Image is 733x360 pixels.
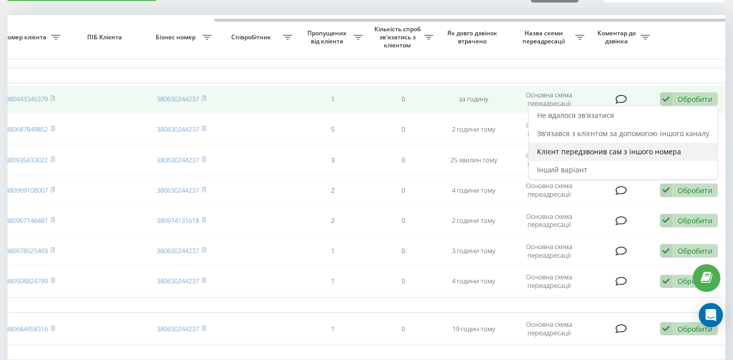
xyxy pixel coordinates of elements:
[438,267,509,295] td: 4 години тому
[297,146,368,174] td: 3
[157,216,199,225] a: 380974131618
[509,237,589,265] td: Основна схема переадресації
[297,85,368,113] td: 1
[368,85,438,113] td: 0
[438,85,509,113] td: за годину
[509,267,589,295] td: Основна схема переадресації
[537,129,709,138] span: Зв'язався з клієнтом за допомогою іншого каналу
[509,206,589,234] td: Основна схема переадресації
[509,146,589,174] td: Основна схема переадресації
[438,315,509,343] td: 19 годин тому
[297,315,368,343] td: 1
[509,176,589,204] td: Основна схема переадресації
[74,33,138,41] span: ПІБ Клієнта
[438,146,509,174] td: 25 хвилин тому
[699,303,723,327] div: Open Intercom Messenger
[6,216,48,225] a: 380967146481
[446,29,501,45] span: Як довго дзвінок втрачено
[6,155,48,164] a: 380935633022
[368,267,438,295] td: 0
[678,94,712,104] div: Обробити
[297,176,368,204] td: 2
[438,176,509,204] td: 4 години тому
[537,165,587,174] span: Інший варіант
[157,125,199,134] a: 380630244237
[678,276,712,286] div: Обробити
[368,115,438,144] td: 0
[509,315,589,343] td: Основна схема переадресації
[151,33,203,41] span: Бізнес номер
[157,94,199,103] a: 380630244237
[297,206,368,234] td: 2
[6,125,48,134] a: 380687849852
[438,206,509,234] td: 2 години тому
[157,276,199,285] a: 380630244237
[157,186,199,195] a: 380630244237
[514,29,575,45] span: Назва схеми переадресації
[509,115,589,144] td: Основна схема переадресації
[678,324,712,334] div: Обробити
[157,324,199,333] a: 380630244237
[157,246,199,255] a: 380630244237
[678,216,712,225] div: Обробити
[157,155,199,164] a: 380630244237
[297,115,368,144] td: 5
[222,33,283,41] span: Співробітник
[6,186,48,195] a: 380969108007
[302,29,354,45] span: Пропущених від клієнта
[438,237,509,265] td: 3 години тому
[509,85,589,113] td: Основна схема переадресації
[6,246,48,255] a: 380978525493
[368,237,438,265] td: 0
[438,115,509,144] td: 2 години тому
[6,324,48,333] a: 380684458316
[297,267,368,295] td: 1
[678,246,712,256] div: Обробити
[368,315,438,343] td: 0
[537,110,614,120] span: Не вдалося зв'язатися
[368,146,438,174] td: 0
[537,147,681,156] span: Клієнт передзвонив сам з іншого номера
[6,94,48,103] a: 380443345379
[6,276,48,285] a: 380508824799
[297,237,368,265] td: 1
[373,25,424,49] span: Кількість спроб зв'язатись з клієнтом
[368,206,438,234] td: 0
[368,176,438,204] td: 0
[678,186,712,195] div: Обробити
[594,29,641,45] span: Коментар до дзвінка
